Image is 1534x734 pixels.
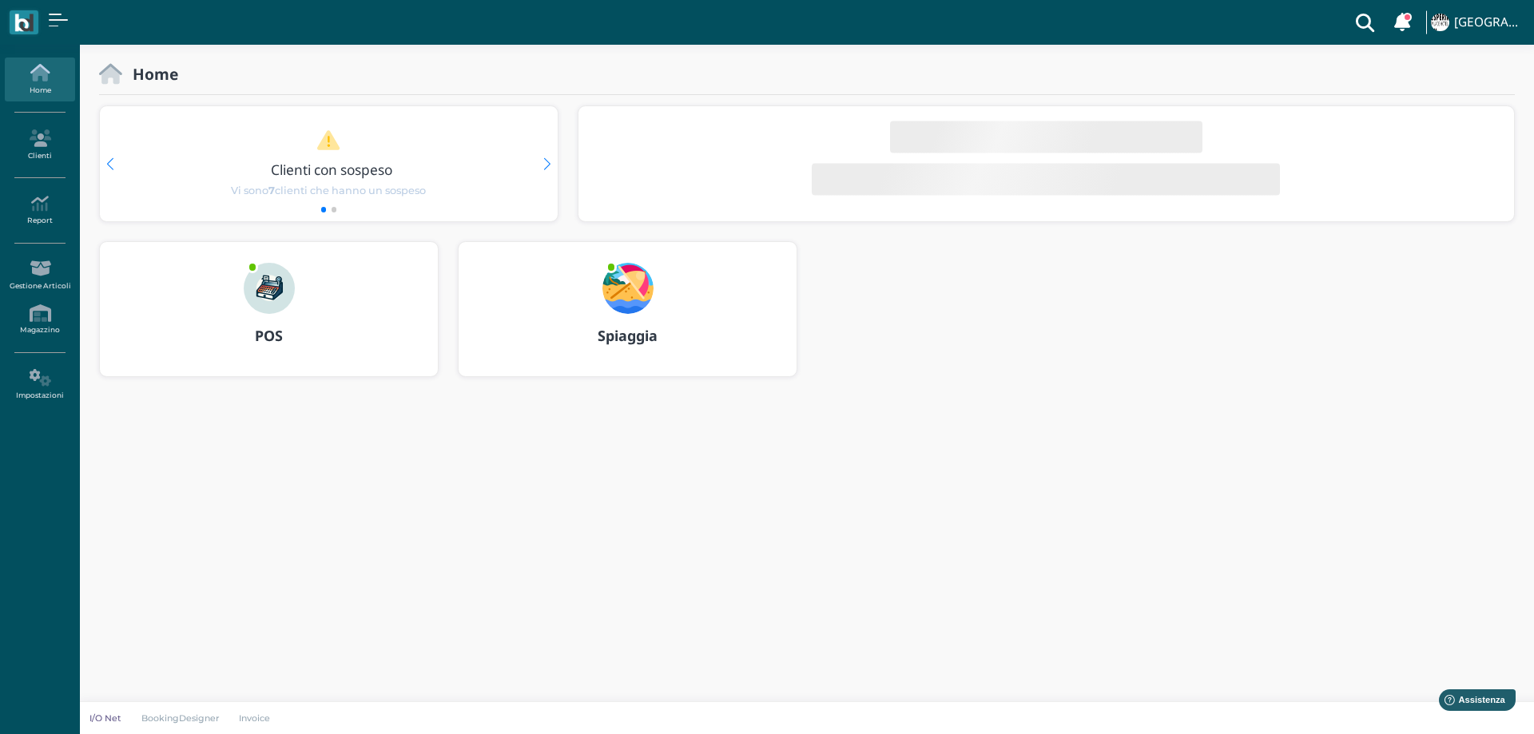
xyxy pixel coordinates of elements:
[5,298,74,342] a: Magazzino
[5,188,74,232] a: Report
[130,129,527,198] a: Clienti con sospeso Vi sono7clienti che hanno un sospeso
[5,58,74,101] a: Home
[5,363,74,407] a: Impostazioni
[1429,3,1524,42] a: ... [GEOGRAPHIC_DATA]
[14,14,33,32] img: logo
[5,253,74,297] a: Gestione Articoli
[231,183,426,198] span: Vi sono clienti che hanno un sospeso
[1421,684,1520,720] iframe: Help widget launcher
[244,263,295,314] img: ...
[1431,14,1449,31] img: ...
[133,162,530,177] h3: Clienti con sospeso
[268,184,275,196] b: 7
[1454,16,1524,30] h4: [GEOGRAPHIC_DATA]
[458,241,797,396] a: ... Spiaggia
[602,263,654,314] img: ...
[47,13,105,25] span: Assistenza
[255,326,283,345] b: POS
[100,106,558,221] div: 1 / 2
[106,158,113,170] div: Previous slide
[598,326,658,345] b: Spiaggia
[122,65,178,82] h2: Home
[5,123,74,167] a: Clienti
[99,241,439,396] a: ... POS
[543,158,550,170] div: Next slide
